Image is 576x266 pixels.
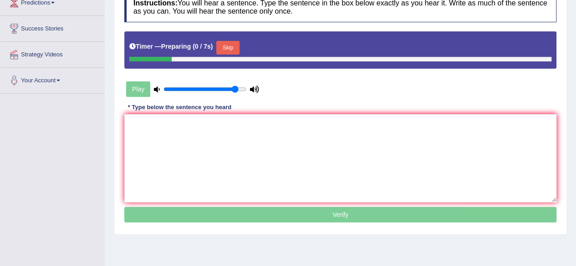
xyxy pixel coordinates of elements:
[0,42,104,65] a: Strategy Videos
[124,103,235,111] div: * Type below the sentence you heard
[0,68,104,90] a: Your Account
[216,41,239,55] button: Skip
[0,16,104,39] a: Success Stories
[193,43,195,50] b: (
[211,43,213,50] b: )
[161,43,191,50] b: Preparing
[129,43,213,50] h5: Timer —
[195,43,211,50] b: 0 / 7s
